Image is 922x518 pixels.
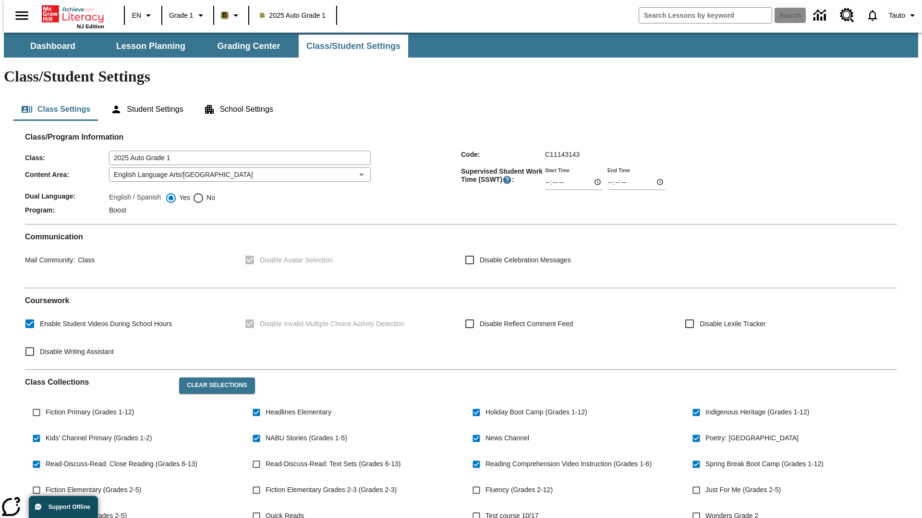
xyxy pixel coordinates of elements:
[266,407,331,417] span: Headlines Elementary
[480,255,571,265] span: Disable Celebration Messages
[204,193,215,203] span: No
[25,154,109,162] span: Class :
[116,41,185,52] span: Lesson Planning
[217,41,280,52] span: Grading Center
[75,256,95,264] span: Class
[40,319,172,329] span: Enable Student Videos During School Hours
[165,7,210,24] button: Grade: Grade 1, Select a grade
[4,35,409,58] div: SubNavbar
[4,68,918,85] h1: Class/Student Settings
[260,255,333,265] span: Disable Avatar Selection
[461,151,545,158] span: Code :
[25,232,897,280] div: Communication
[179,377,255,394] button: Clear Selections
[169,11,194,21] span: Grade 1
[25,171,109,178] span: Content Area :
[196,98,281,121] button: School Settings
[705,485,781,495] span: Just For Me (Grades 2-5)
[222,9,227,21] span: B
[29,496,98,518] button: Support Offline
[46,485,141,495] span: Fiction Elementary (Grades 2-5)
[42,3,104,29] div: Home
[808,2,834,29] a: Data Center
[299,35,408,58] button: Class/Student Settings
[30,41,75,52] span: Dashboard
[46,459,197,469] span: Read-Discuss-Read: Close Reading (Grades 6-13)
[260,319,404,329] span: Disable Invalid Multiple Choice Activity Detection
[480,319,573,329] span: Disable Reflect Comment Feed
[885,7,922,24] button: Profile/Settings
[25,232,897,241] h2: Communication
[306,41,400,52] span: Class/Student Settings
[485,433,529,443] span: News Channel
[889,11,905,21] span: Tauto
[545,166,570,174] label: Start Time
[705,433,799,443] span: Poetry: [GEOGRAPHIC_DATA]
[77,24,104,29] span: NJ Edition
[834,2,860,28] a: Resource Center, Will open in new tab
[109,192,161,204] label: English / Spanish
[25,206,109,214] span: Program :
[485,407,587,417] span: Holiday Boot Camp (Grades 1-12)
[25,192,109,200] span: Dual Language :
[705,459,824,469] span: Spring Break Boot Camp (Grades 1-12)
[461,167,545,185] span: Supervised Student Work Time (SSWT) :
[103,35,199,58] button: Lesson Planning
[25,296,897,362] div: Coursework
[25,132,897,141] h2: Class/Program Information
[25,296,897,305] h2: Course work
[700,319,766,329] span: Disable Lexile Tracker
[109,206,126,214] span: Boost
[177,193,190,203] span: Yes
[46,407,134,417] span: Fiction Primary (Grades 1-12)
[502,175,512,185] button: Supervised Student Work Time is the timeframe when students can take LevelSet and when lessons ar...
[109,151,371,165] input: Class
[201,35,297,58] button: Grading Center
[266,459,400,469] span: Read-Discuss-Read: Text Sets (Grades 6-13)
[25,377,171,387] h2: Class Collections
[266,485,397,495] span: Fiction Elementary Grades 2-3 (Grades 2-3)
[639,8,772,23] input: search field
[25,256,75,264] span: Mail Community :
[860,3,885,28] a: Notifications
[4,33,918,58] div: SubNavbar
[8,1,36,30] button: Open side menu
[40,347,114,357] span: Disable Writing Assistant
[705,407,809,417] span: Indigenous Heritage (Grades 1-12)
[5,35,101,58] button: Dashboard
[128,7,158,24] button: Language: EN, Select a language
[607,166,630,174] label: End Time
[42,4,104,24] a: Home
[103,98,191,121] button: Student Settings
[109,167,371,182] div: English Language Arts/[GEOGRAPHIC_DATA]
[46,433,152,443] span: Kids' Channel Primary (Grades 1-2)
[260,11,326,21] span: 2025 Auto Grade 1
[266,433,347,443] span: NABU Stories (Grades 1-5)
[13,98,909,121] div: Class/Student Settings
[13,98,98,121] button: Class Settings
[49,504,90,510] span: Support Offline
[485,485,553,495] span: Fluency (Grades 2-12)
[132,11,141,21] span: EN
[25,142,897,216] div: Class/Program Information
[485,459,652,469] span: Reading Comprehension Video Instruction (Grades 1-6)
[545,151,580,158] span: C11143143
[217,7,245,24] button: Boost Class color is light brown. Change class color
